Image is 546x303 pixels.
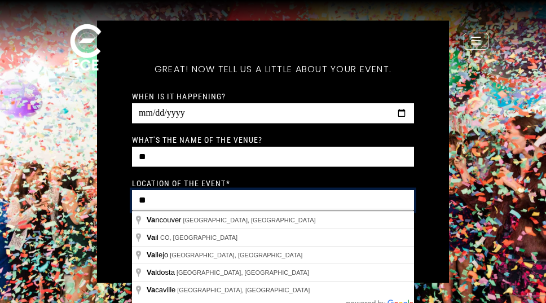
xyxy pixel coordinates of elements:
span: CO, [GEOGRAPHIC_DATA] [160,234,237,241]
span: caville [147,286,177,294]
span: [GEOGRAPHIC_DATA], [GEOGRAPHIC_DATA] [177,287,310,293]
span: Va [147,286,155,294]
span: Va [147,216,155,224]
span: il [147,233,160,241]
span: ncouver [147,216,183,224]
img: ece_new_logo_whitev2-1.png [58,21,114,76]
span: [GEOGRAPHIC_DATA], [GEOGRAPHIC_DATA] [170,252,302,258]
span: Va [147,251,155,259]
span: Va [147,233,155,241]
span: ldosta [147,268,177,276]
label: What's the name of the venue? [132,134,262,144]
span: [GEOGRAPHIC_DATA], [GEOGRAPHIC_DATA] [177,269,309,276]
span: llejo [147,251,170,259]
button: Toggle navigation [464,33,488,50]
span: [GEOGRAPHIC_DATA], [GEOGRAPHIC_DATA] [183,217,315,223]
span: Va [147,268,155,276]
label: When is it happening? [132,91,226,101]
label: Location of the event [132,178,230,188]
